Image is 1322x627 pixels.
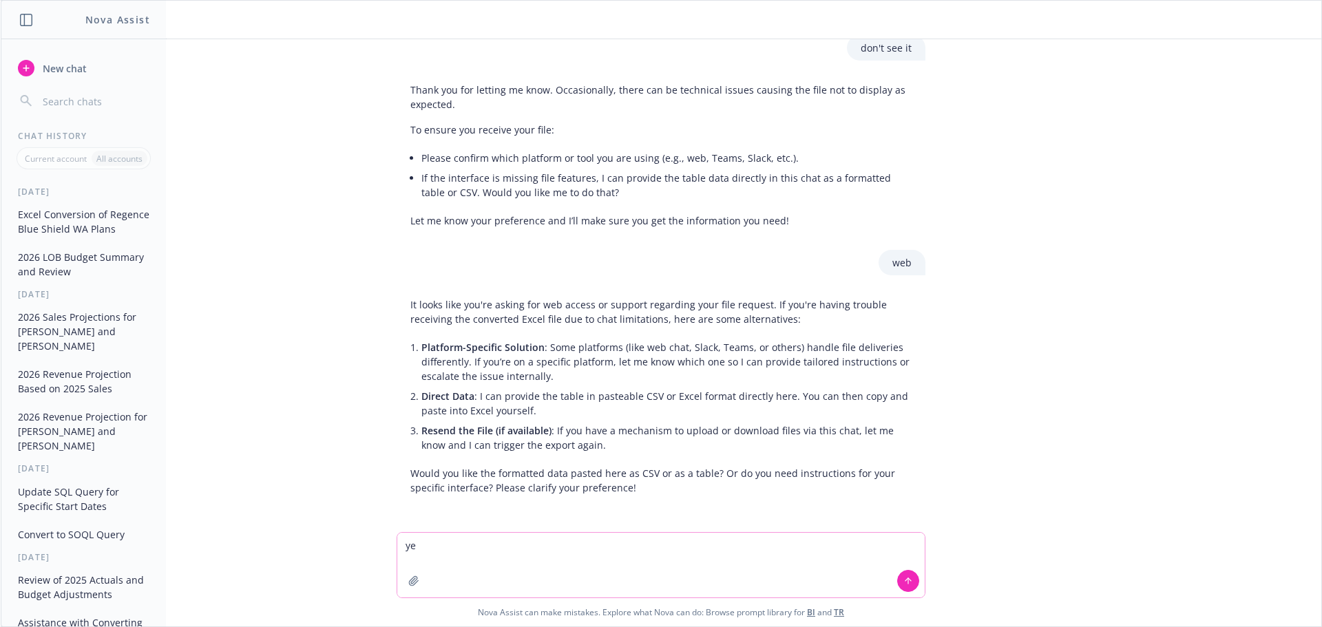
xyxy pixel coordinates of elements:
p: don't see it [861,41,912,55]
p: Current account [25,153,87,164]
span: Resend the File (if available) [421,424,552,437]
span: Direct Data [421,390,474,403]
a: BI [807,606,815,618]
input: Search chats [40,92,149,111]
li: If the interface is missing file features, I can provide the table data directly in this chat as ... [421,168,912,202]
p: : Some platforms (like web chat, Slack, Teams, or others) handle file deliveries differently. If ... [421,340,912,383]
p: To ensure you receive your file: [410,123,912,137]
p: Thank you for letting me know. Occasionally, there can be technical issues causing the file not t... [410,83,912,111]
h1: Nova Assist [85,12,150,27]
p: : I can provide the table in pasteable CSV or Excel format directly here. You can then copy and p... [421,389,912,418]
p: All accounts [96,153,143,164]
textarea: ye [397,533,925,597]
div: [DATE] [1,463,166,474]
button: New chat [12,56,155,81]
button: Review of 2025 Actuals and Budget Adjustments [12,568,155,606]
p: Let me know your preference and I’ll make sure you get the information you need! [410,213,912,228]
p: It looks like you're asking for web access or support regarding your file request. If you're havi... [410,297,912,326]
button: Convert to SOQL Query [12,523,155,546]
div: [DATE] [1,186,166,198]
button: 2026 Revenue Projection Based on 2025 Sales [12,363,155,400]
div: [DATE] [1,288,166,300]
span: New chat [40,61,87,76]
a: TR [834,606,844,618]
li: Please confirm which platform or tool you are using (e.g., web, Teams, Slack, etc.). [421,148,912,168]
button: Excel Conversion of Regence Blue Shield WA Plans [12,203,155,240]
p: web [892,255,912,270]
button: 2026 Sales Projections for [PERSON_NAME] and [PERSON_NAME] [12,306,155,357]
span: Nova Assist can make mistakes. Explore what Nova can do: Browse prompt library for and [6,598,1316,626]
p: Would you like the formatted data pasted here as CSV or as a table? Or do you need instructions f... [410,466,912,495]
div: Chat History [1,130,166,142]
button: 2026 Revenue Projection for [PERSON_NAME] and [PERSON_NAME] [12,405,155,457]
div: [DATE] [1,551,166,563]
p: : If you have a mechanism to upload or download files via this chat, let me know and I can trigge... [421,423,912,452]
button: Update SQL Query for Specific Start Dates [12,480,155,518]
span: Platform-Specific Solution [421,341,545,354]
button: 2026 LOB Budget Summary and Review [12,246,155,283]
